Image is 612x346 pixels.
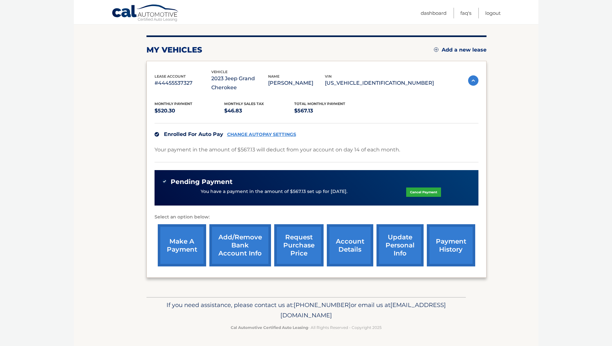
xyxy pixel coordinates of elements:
[112,4,179,23] a: Cal Automotive
[158,224,206,266] a: make a payment
[231,325,308,330] strong: Cal Automotive Certified Auto Leasing
[268,79,325,88] p: [PERSON_NAME]
[274,224,324,266] a: request purchase price
[155,74,186,79] span: lease account
[155,132,159,137] img: check.svg
[224,106,294,115] p: $46.83
[162,179,167,184] img: check-green.svg
[201,188,347,195] p: You have a payment in the amount of $567.13 set up for [DATE].
[406,187,441,197] a: Cancel Payment
[155,101,192,106] span: Monthly Payment
[146,45,202,55] h2: my vehicles
[211,70,227,74] span: vehicle
[327,224,373,266] a: account details
[325,74,332,79] span: vin
[325,79,434,88] p: [US_VEHICLE_IDENTIFICATION_NUMBER]
[427,224,475,266] a: payment history
[280,301,446,319] span: [EMAIL_ADDRESS][DOMAIN_NAME]
[421,8,446,18] a: Dashboard
[268,74,279,79] span: name
[294,106,364,115] p: $567.13
[164,131,223,137] span: Enrolled For Auto Pay
[485,8,501,18] a: Logout
[434,47,438,52] img: add.svg
[171,178,233,186] span: Pending Payment
[460,8,471,18] a: FAQ's
[294,101,345,106] span: Total Monthly Payment
[155,213,478,221] p: Select an option below:
[227,132,296,137] a: CHANGE AUTOPAY SETTINGS
[434,47,487,53] a: Add a new lease
[468,75,478,86] img: accordion-active.svg
[209,224,271,266] a: Add/Remove bank account info
[224,101,264,106] span: Monthly sales Tax
[151,300,462,321] p: If you need assistance, please contact us at: or email us at
[151,324,462,331] p: - All Rights Reserved - Copyright 2025
[155,79,211,88] p: #44455537327
[376,224,424,266] a: update personal info
[294,301,351,309] span: [PHONE_NUMBER]
[155,145,400,154] p: Your payment in the amount of $567.13 will deduct from your account on day 14 of each month.
[155,106,225,115] p: $520.30
[211,74,268,92] p: 2023 Jeep Grand Cherokee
